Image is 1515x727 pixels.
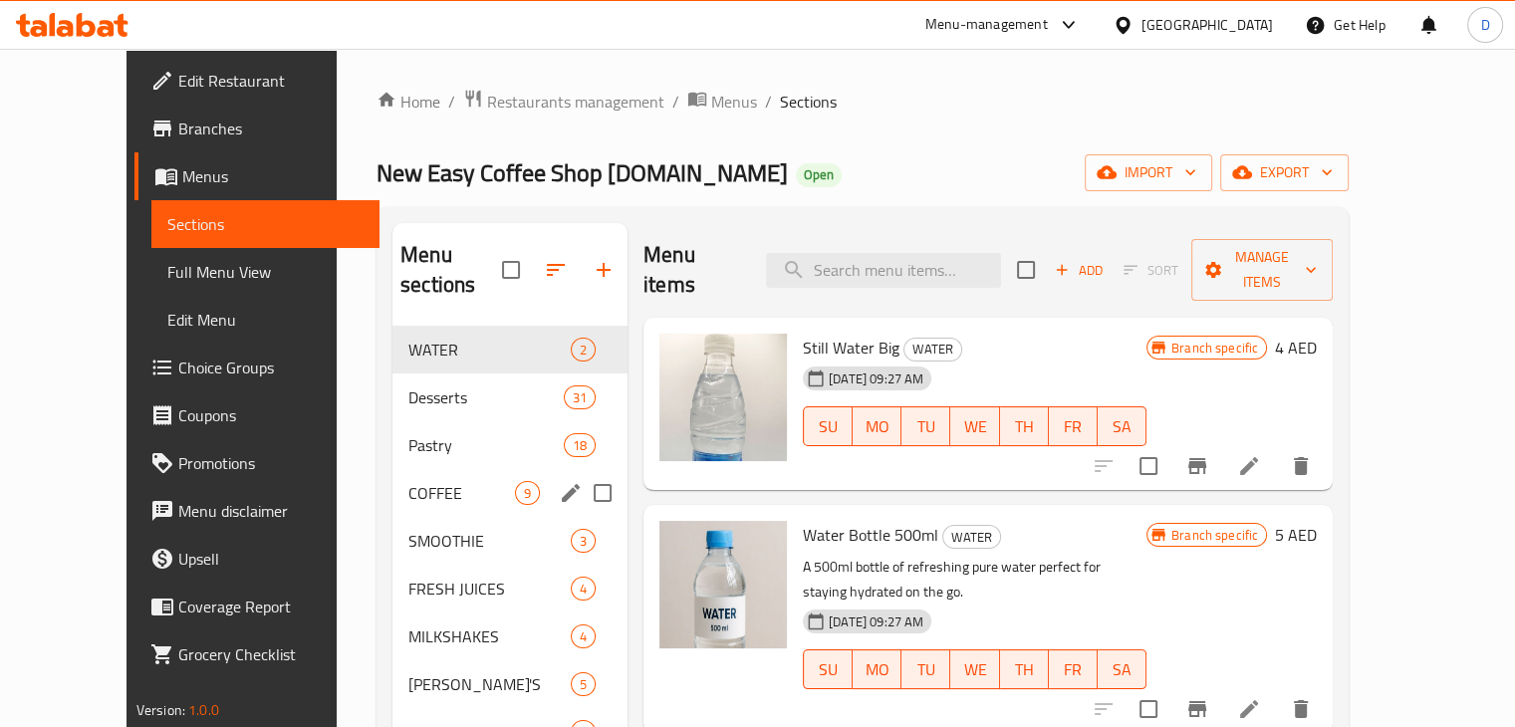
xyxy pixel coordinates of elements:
[408,672,571,696] span: [PERSON_NAME]'S
[392,469,628,517] div: COFFEE9edit
[134,487,379,535] a: Menu disclaimer
[687,89,757,115] a: Menus
[408,433,564,457] span: Pastry
[950,649,999,689] button: WE
[943,526,1000,549] span: WATER
[134,535,379,583] a: Upsell
[134,583,379,630] a: Coverage Report
[178,69,364,93] span: Edit Restaurant
[1057,412,1090,441] span: FR
[490,249,532,291] span: Select all sections
[516,484,539,503] span: 9
[958,655,991,684] span: WE
[1049,649,1098,689] button: FR
[1237,454,1261,478] a: Edit menu item
[178,403,364,427] span: Coupons
[1005,249,1047,291] span: Select section
[821,612,931,631] span: [DATE] 09:27 AM
[765,90,772,114] li: /
[134,630,379,678] a: Grocery Checklist
[1106,412,1138,441] span: SA
[178,451,364,475] span: Promotions
[377,89,1349,115] nav: breadcrumb
[572,580,595,599] span: 4
[392,373,628,421] div: Desserts31
[178,547,364,571] span: Upsell
[408,624,571,648] span: MILKSHAKES
[861,412,893,441] span: MO
[958,412,991,441] span: WE
[572,341,595,360] span: 2
[572,532,595,551] span: 3
[780,90,837,114] span: Sections
[448,90,455,114] li: /
[1101,160,1196,185] span: import
[178,642,364,666] span: Grocery Checklist
[392,326,628,373] div: WATER2
[580,246,628,294] button: Add section
[812,412,845,441] span: SU
[408,481,515,505] span: COFFEE
[942,525,1001,549] div: WATER
[672,90,679,114] li: /
[408,577,571,601] span: FRESH JUICES
[408,338,571,362] span: WATER
[134,57,379,105] a: Edit Restaurant
[1098,406,1146,446] button: SA
[408,529,571,553] span: SMOOTHIE
[178,499,364,523] span: Menu disclaimer
[903,338,962,362] div: WATER
[909,412,942,441] span: TU
[1047,255,1111,286] span: Add item
[167,308,364,332] span: Edit Menu
[925,13,1048,37] div: Menu-management
[1098,649,1146,689] button: SA
[1052,259,1106,282] span: Add
[134,391,379,439] a: Coupons
[571,624,596,648] div: items
[901,406,950,446] button: TU
[392,612,628,660] div: MILKSHAKES4
[659,334,787,461] img: Still Water Big
[151,296,379,344] a: Edit Menu
[1141,14,1273,36] div: [GEOGRAPHIC_DATA]
[134,439,379,487] a: Promotions
[1163,526,1266,545] span: Branch specific
[803,649,853,689] button: SU
[400,240,502,300] h2: Menu sections
[803,406,853,446] button: SU
[515,481,540,505] div: items
[134,105,379,152] a: Branches
[1220,154,1349,191] button: export
[1106,655,1138,684] span: SA
[803,520,938,550] span: Water Bottle 500ml
[1275,521,1317,549] h6: 5 AED
[1000,406,1049,446] button: TH
[1085,154,1212,191] button: import
[1480,14,1489,36] span: D
[1049,406,1098,446] button: FR
[136,697,185,723] span: Version:
[1000,649,1049,689] button: TH
[803,333,899,363] span: Still Water Big
[711,90,757,114] span: Menus
[532,246,580,294] span: Sort sections
[392,565,628,612] div: FRESH JUICES4
[392,660,628,708] div: [PERSON_NAME]'S5
[188,697,219,723] span: 1.0.0
[643,240,741,300] h2: Menu items
[392,517,628,565] div: SMOOTHIE3
[796,163,842,187] div: Open
[803,555,1146,605] p: A 500ml bottle of refreshing pure water perfect for staying hydrated on the go.
[182,164,364,188] span: Menus
[392,421,628,469] div: Pastry18
[377,90,440,114] a: Home
[564,433,596,457] div: items
[134,344,379,391] a: Choice Groups
[571,338,596,362] div: items
[572,627,595,646] span: 4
